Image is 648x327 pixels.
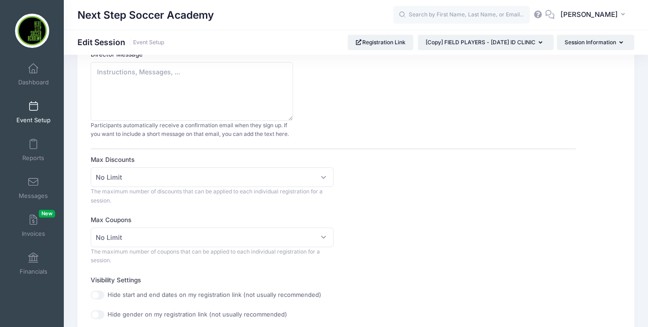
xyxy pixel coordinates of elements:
a: InvoicesNew [12,210,55,242]
span: No Limit [96,233,122,242]
span: The maximum number of discounts that can be applied to each individual registration for a session. [91,188,323,204]
label: Hide start and end dates on my registration link (not usually recommended) [108,291,321,300]
label: Max Coupons [91,215,333,224]
span: Dashboard [18,78,49,86]
input: Search by First Name, Last Name, or Email... [393,6,530,24]
a: Event Setup [12,96,55,128]
label: Hide gender on my registration link (not usually recommended) [108,310,287,319]
a: Dashboard [12,58,55,90]
span: Messages [19,192,48,200]
a: Registration Link [348,35,414,50]
a: Messages [12,172,55,204]
label: Visibility Settings [91,275,333,285]
span: Participants automatically receive a confirmation email when they sign up. If you want to include... [91,122,289,138]
button: Session Information [557,35,634,50]
a: Financials [12,248,55,280]
h1: Next Step Soccer Academy [77,5,214,26]
span: [Copy] FIELD PLAYERS - [DATE] ID CLINIC [426,39,535,46]
span: No Limit [91,228,333,247]
span: New [39,210,55,218]
label: Max Discounts [91,155,333,164]
span: Invoices [22,230,45,238]
span: The maximum number of coupons that can be applied to each individual registration for a session. [91,248,320,264]
img: Next Step Soccer Academy [15,14,49,48]
button: [PERSON_NAME] [555,5,634,26]
span: No Limit [91,167,333,187]
span: Reports [22,154,44,162]
span: Event Setup [16,116,51,124]
span: No Limit [96,172,122,182]
a: Reports [12,134,55,166]
button: [Copy] FIELD PLAYERS - [DATE] ID CLINIC [418,35,554,50]
span: [PERSON_NAME] [561,10,618,20]
span: Financials [20,268,47,275]
h1: Edit Session [77,37,165,47]
a: Event Setup [133,39,165,46]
